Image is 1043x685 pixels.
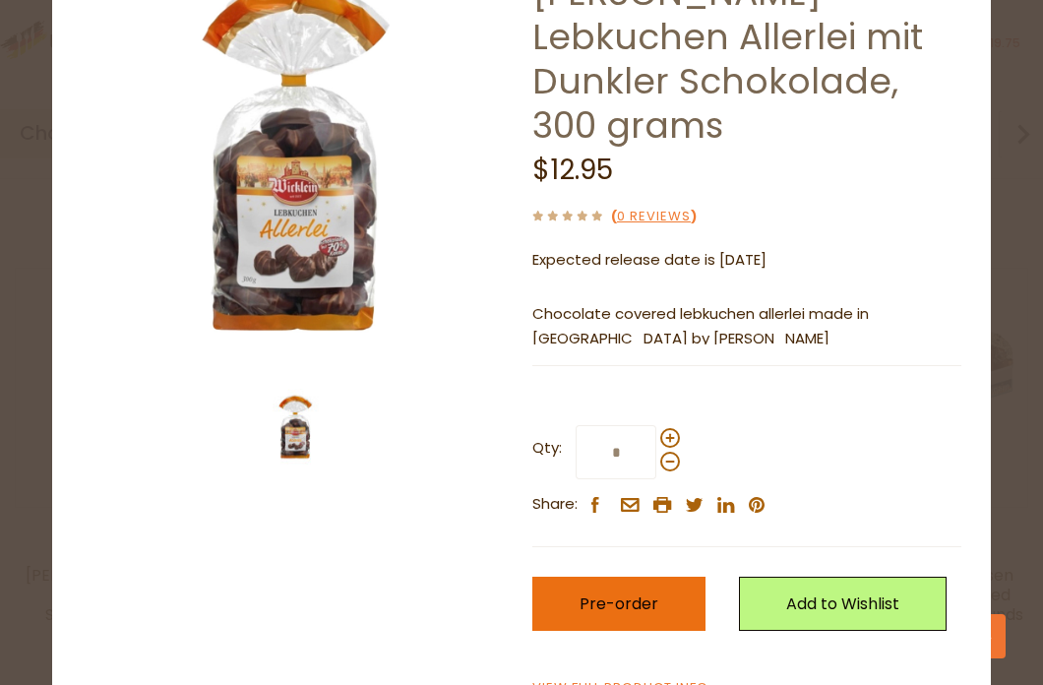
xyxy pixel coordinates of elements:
span: Pre-order [580,592,658,615]
a: Add to Wishlist [739,577,947,631]
p: Expected release date is [DATE] [532,248,961,273]
button: Pre-order [532,577,706,631]
img: Wicklein Lebkuchen Allerlei mit Dunkler Schokolade [258,389,334,465]
a: 0 Reviews [617,207,691,227]
p: Chocolate covered lebkuchen allerlei made in [GEOGRAPHIC_DATA] by [PERSON_NAME] [532,302,961,351]
span: ( ) [611,207,697,225]
span: $12.95 [532,151,613,189]
strong: Qty: [532,436,562,461]
input: Qty: [576,425,656,479]
span: Share: [532,492,578,517]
